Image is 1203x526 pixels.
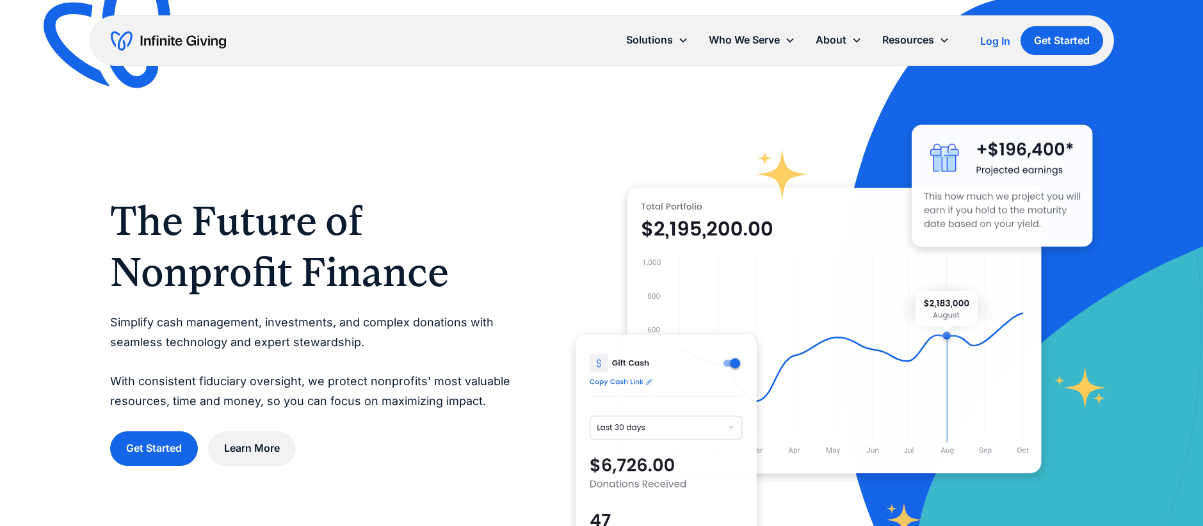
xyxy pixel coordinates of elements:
[1054,367,1106,408] img: fundraising star
[872,26,960,54] div: Resources
[627,187,1042,474] img: nonprofit donation platform
[816,31,846,49] div: About
[980,36,1010,46] div: Log In
[709,31,780,49] div: Who We Serve
[698,26,805,54] div: Who We Serve
[110,431,198,465] a: Get Started
[1021,26,1103,55] a: Get Started
[626,31,673,49] div: Solutions
[110,195,524,298] h1: The Future of Nonprofit Finance
[208,431,296,465] a: Learn More
[980,33,1010,49] a: Log In
[616,26,698,54] div: Solutions
[882,31,934,49] div: Resources
[110,313,524,411] p: Simplify cash management, investments, and complex donations with seamless technology and expert ...
[111,31,226,51] a: home
[805,26,872,54] div: About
